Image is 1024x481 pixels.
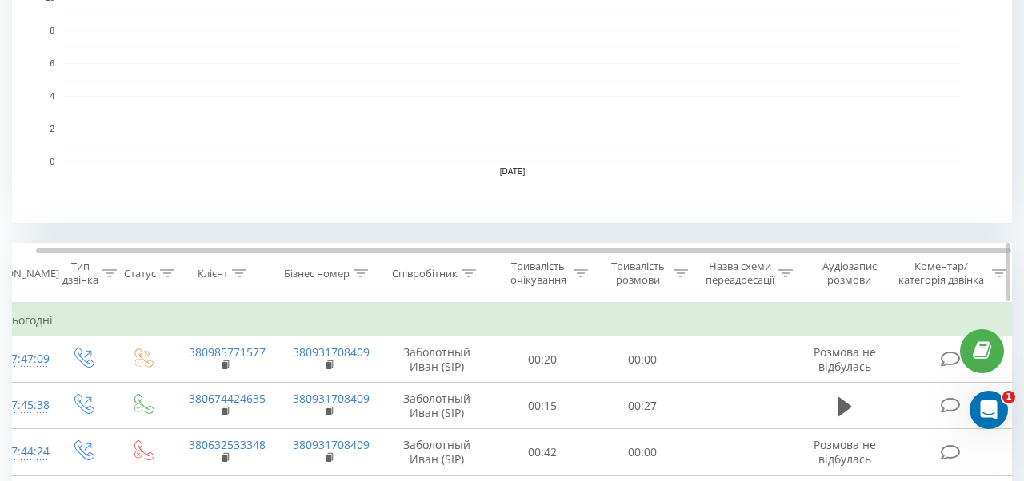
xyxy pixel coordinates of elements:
[493,429,593,475] td: 00:42
[293,437,370,452] a: 380931708409
[392,267,458,280] div: Співробітник
[500,167,526,176] text: [DATE]
[593,429,693,475] td: 00:00
[970,391,1008,429] iframe: Intercom live chat
[5,390,37,421] div: 17:45:38
[189,344,266,360] a: 380985771577
[284,267,350,280] div: Бізнес номер
[293,391,370,406] a: 380931708409
[50,26,54,35] text: 8
[894,260,988,287] div: Коментар/категорія дзвінка
[293,344,370,360] a: 380931708409
[50,125,54,133] text: 2
[606,260,670,287] div: Тривалість розмови
[381,336,493,383] td: Заболотный Иван (SIP)
[50,157,54,166] text: 0
[810,260,888,287] div: Аудіозапис розмови
[706,260,774,287] div: Назва схеми переадресації
[124,267,156,280] div: Статус
[381,383,493,429] td: Заболотный Иван (SIP)
[814,344,876,374] span: Розмова не відбулась
[189,391,266,406] a: 380674424635
[593,383,693,429] td: 00:27
[593,336,693,383] td: 00:00
[189,437,266,452] a: 380632533348
[5,436,37,467] div: 17:44:24
[1002,391,1015,403] span: 1
[50,59,54,68] text: 6
[506,260,570,287] div: Тривалість очікування
[198,267,228,280] div: Клієнт
[493,336,593,383] td: 00:20
[62,260,98,287] div: Тип дзвінка
[814,437,876,467] span: Розмова не відбулась
[5,344,37,375] div: 17:47:09
[493,383,593,429] td: 00:15
[50,92,54,101] text: 4
[381,429,493,475] td: Заболотный Иван (SIP)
